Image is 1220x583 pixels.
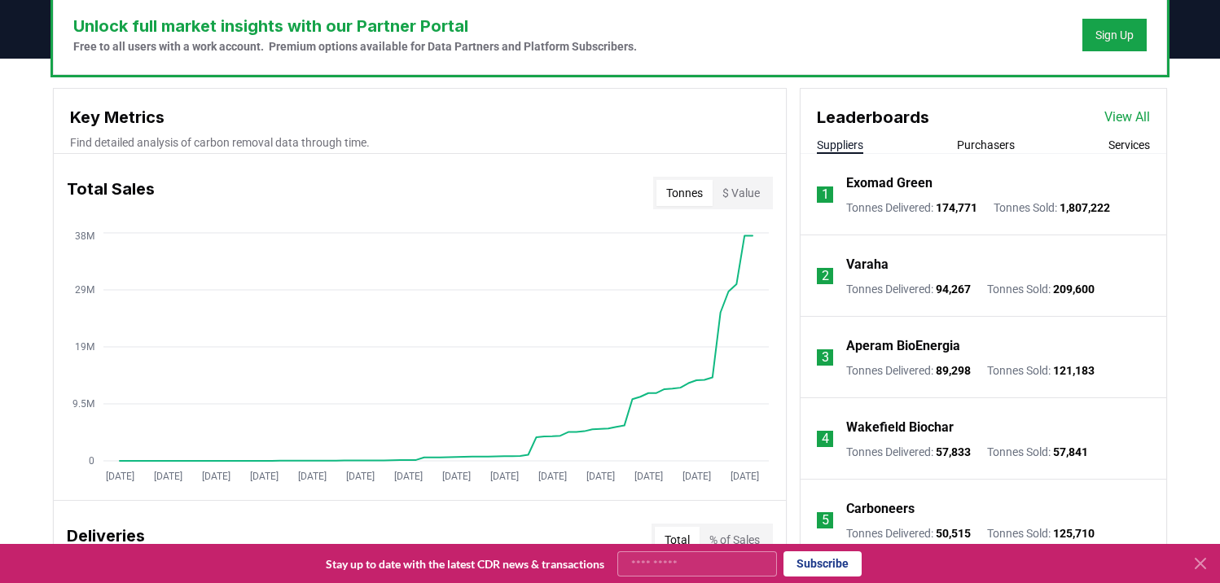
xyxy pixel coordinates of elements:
[846,173,933,193] a: Exomad Green
[1053,445,1088,458] span: 57,841
[1053,527,1095,540] span: 125,710
[154,471,182,482] tspan: [DATE]
[1104,107,1150,127] a: View All
[346,471,375,482] tspan: [DATE]
[634,471,663,482] tspan: [DATE]
[75,341,94,353] tspan: 19M
[70,105,770,129] h3: Key Metrics
[987,444,1088,460] p: Tonnes Sold :
[73,38,637,55] p: Free to all users with a work account. Premium options available for Data Partners and Platform S...
[682,471,711,482] tspan: [DATE]
[1053,283,1095,296] span: 209,600
[994,199,1110,216] p: Tonnes Sold :
[846,362,971,379] p: Tonnes Delivered :
[846,444,971,460] p: Tonnes Delivered :
[846,281,971,297] p: Tonnes Delivered :
[822,266,829,286] p: 2
[442,471,471,482] tspan: [DATE]
[202,471,230,482] tspan: [DATE]
[394,471,423,482] tspan: [DATE]
[490,471,519,482] tspan: [DATE]
[987,362,1095,379] p: Tonnes Sold :
[822,511,829,530] p: 5
[655,527,700,553] button: Total
[822,185,829,204] p: 1
[731,471,759,482] tspan: [DATE]
[846,336,960,356] a: Aperam BioEnergia
[817,105,929,129] h3: Leaderboards
[1095,27,1134,43] a: Sign Up
[67,177,155,209] h3: Total Sales
[1108,137,1150,153] button: Services
[817,137,863,153] button: Suppliers
[70,134,770,151] p: Find detailed analysis of carbon removal data through time.
[846,525,971,541] p: Tonnes Delivered :
[1060,201,1110,214] span: 1,807,222
[75,284,94,296] tspan: 29M
[957,137,1015,153] button: Purchasers
[89,455,94,467] tspan: 0
[936,364,971,377] span: 89,298
[1082,19,1147,51] button: Sign Up
[656,180,713,206] button: Tonnes
[846,499,915,519] a: Carboneers
[67,524,145,556] h3: Deliveries
[700,527,770,553] button: % of Sales
[822,429,829,449] p: 4
[1053,364,1095,377] span: 121,183
[936,527,971,540] span: 50,515
[73,14,637,38] h3: Unlock full market insights with our Partner Portal
[846,255,889,274] a: Varaha
[538,471,567,482] tspan: [DATE]
[846,199,977,216] p: Tonnes Delivered :
[298,471,327,482] tspan: [DATE]
[987,281,1095,297] p: Tonnes Sold :
[72,398,94,410] tspan: 9.5M
[713,180,770,206] button: $ Value
[987,525,1095,541] p: Tonnes Sold :
[822,348,829,367] p: 3
[106,471,134,482] tspan: [DATE]
[75,230,94,242] tspan: 38M
[936,201,977,214] span: 174,771
[846,418,954,437] a: Wakefield Biochar
[936,283,971,296] span: 94,267
[936,445,971,458] span: 57,833
[250,471,279,482] tspan: [DATE]
[586,471,615,482] tspan: [DATE]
